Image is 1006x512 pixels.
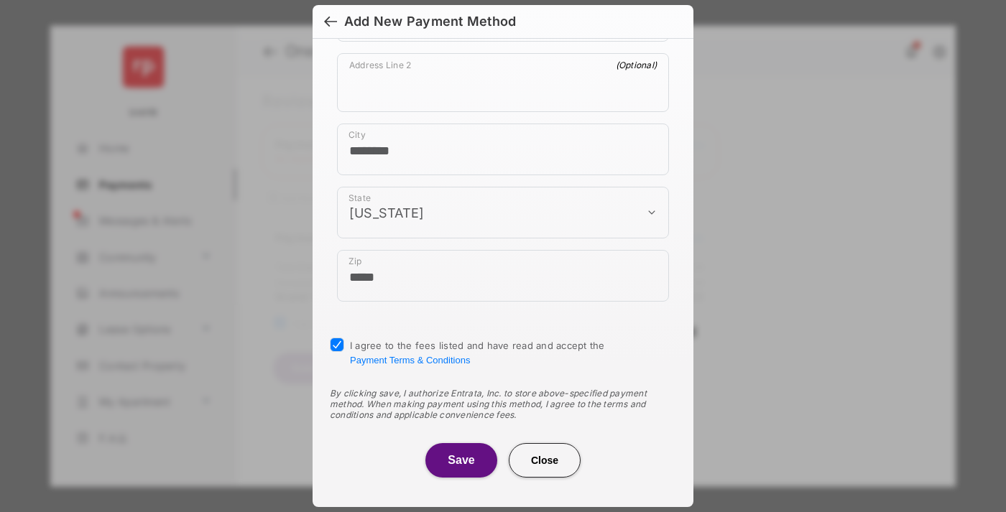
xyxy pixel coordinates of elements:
div: payment_method_screening[postal_addresses][addressLine2] [337,53,669,112]
button: Save [425,443,497,478]
span: I agree to the fees listed and have read and accept the [350,340,605,366]
button: Close [509,443,581,478]
div: payment_method_screening[postal_addresses][postalCode] [337,250,669,302]
button: I agree to the fees listed and have read and accept the [350,355,470,366]
div: payment_method_screening[postal_addresses][locality] [337,124,669,175]
div: payment_method_screening[postal_addresses][administrativeArea] [337,187,669,238]
div: Add New Payment Method [344,14,516,29]
div: By clicking save, I authorize Entrata, Inc. to store above-specified payment method. When making ... [330,388,676,420]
